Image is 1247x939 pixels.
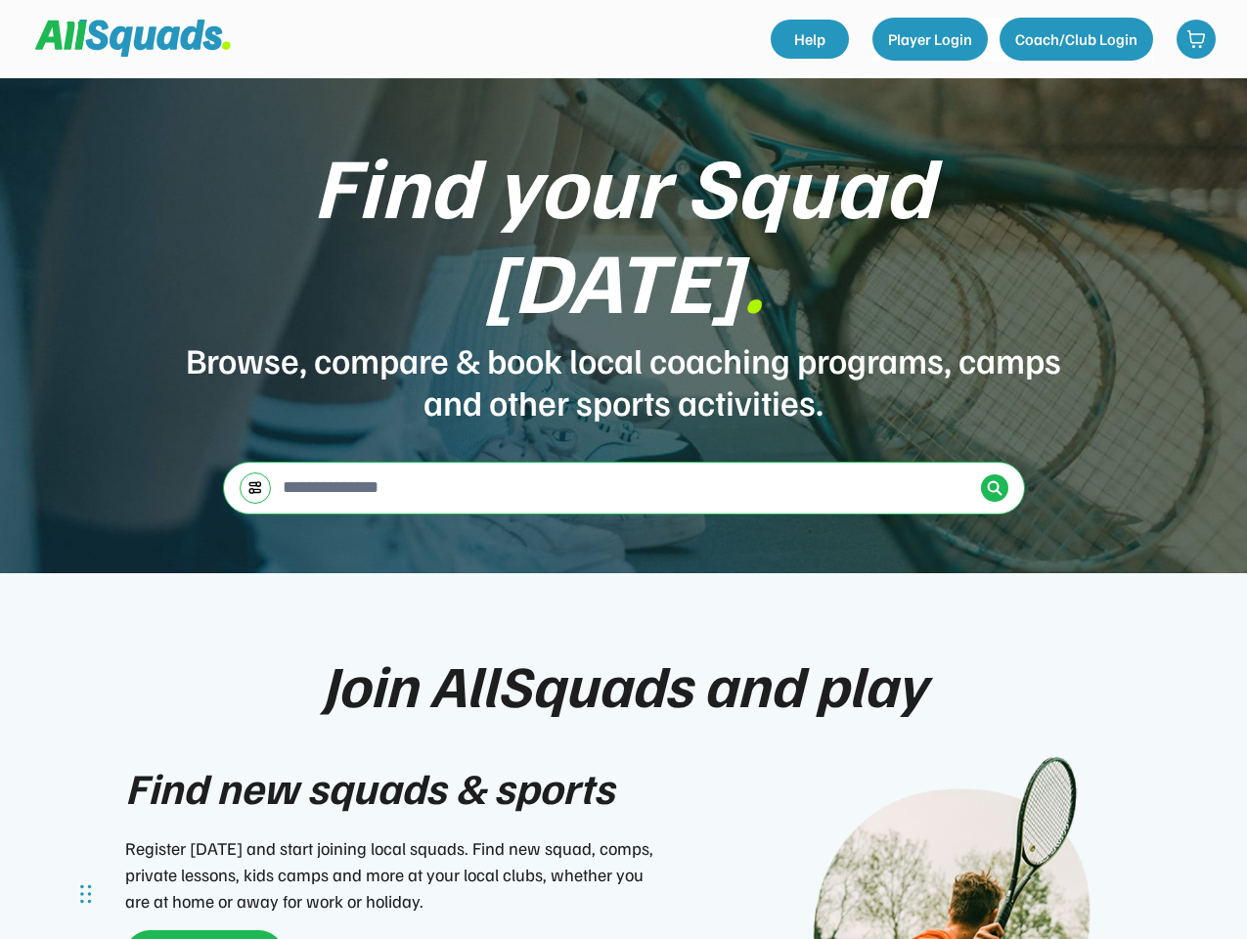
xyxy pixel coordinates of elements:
[125,755,614,820] div: Find new squads & sports
[771,20,849,59] a: Help
[1000,18,1153,61] button: Coach/Club Login
[322,651,926,716] div: Join AllSquads and play
[184,338,1064,423] div: Browse, compare & book local coaching programs, camps and other sports activities.
[247,480,263,495] img: settings-03.svg
[184,137,1064,327] div: Find your Squad [DATE]
[742,225,764,333] font: .
[1186,29,1206,49] img: shopping-cart-01%20%281%29.svg
[987,480,1002,496] img: Icon%20%2838%29.svg
[35,20,231,57] img: Squad%20Logo.svg
[125,835,663,915] div: Register [DATE] and start joining local squads. Find new squad, comps, private lessons, kids camp...
[872,18,988,61] button: Player Login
